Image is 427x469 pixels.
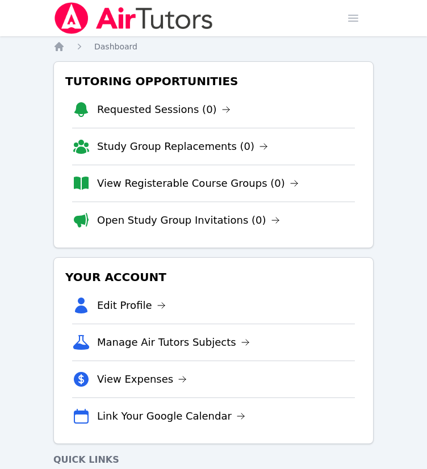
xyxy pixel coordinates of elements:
a: Requested Sessions (0) [97,102,231,118]
a: View Expenses [97,371,187,387]
a: View Registerable Course Groups (0) [97,175,299,191]
a: Study Group Replacements (0) [97,139,268,154]
nav: Breadcrumb [53,41,374,52]
h3: Tutoring Opportunities [63,71,364,91]
h3: Your Account [63,267,364,287]
img: Air Tutors [53,2,214,34]
a: Dashboard [94,41,137,52]
span: Dashboard [94,42,137,51]
a: Link Your Google Calendar [97,408,245,424]
a: Manage Air Tutors Subjects [97,334,250,350]
h4: Quick Links [53,453,374,467]
a: Edit Profile [97,298,166,313]
a: Open Study Group Invitations (0) [97,212,280,228]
